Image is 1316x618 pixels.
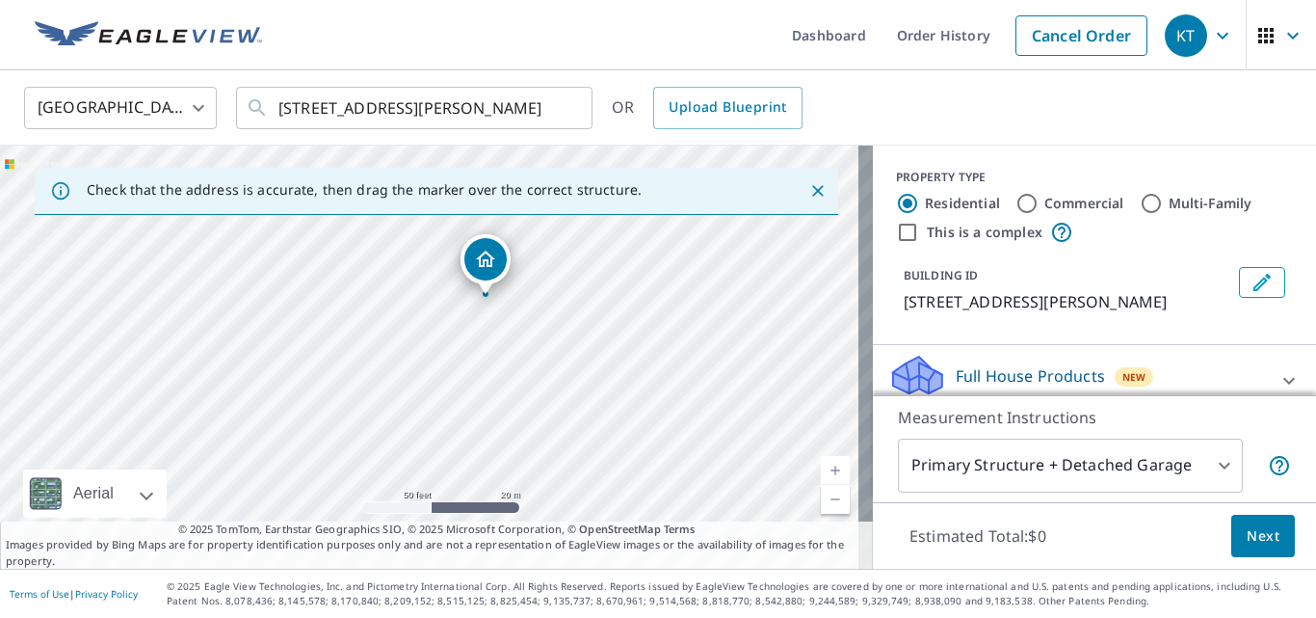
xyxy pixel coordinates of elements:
label: Commercial [1044,194,1124,213]
div: Dropped pin, building 1, Residential property, 10606 N Lake Shore Dr Mequon, WI 53092 [461,234,511,294]
p: Full House Products [956,364,1105,388]
button: Next [1231,515,1295,558]
input: Search by address or latitude-longitude [278,81,553,135]
a: Current Level 19, Zoom Out [821,485,850,514]
div: Aerial [67,470,119,518]
a: Upload Blueprint [653,87,802,129]
label: This is a complex [927,223,1042,242]
div: Aerial [23,470,167,518]
a: Privacy Policy [75,587,138,601]
button: Close [805,178,830,203]
span: New [1122,369,1146,385]
div: PROPERTY TYPE [896,169,1293,186]
p: Measurement Instructions [898,406,1291,429]
p: BUILDING ID [904,267,978,283]
label: Multi-Family [1169,194,1252,213]
a: Cancel Order [1015,15,1147,56]
a: Current Level 19, Zoom In [821,456,850,485]
p: © 2025 Eagle View Technologies, Inc. and Pictometry International Corp. All Rights Reserved. Repo... [167,579,1306,608]
span: Upload Blueprint [669,95,786,120]
p: | [10,588,138,600]
span: © 2025 TomTom, Earthstar Geographics SIO, © 2025 Microsoft Corporation, © [178,522,696,538]
a: Terms [664,522,696,536]
p: [STREET_ADDRESS][PERSON_NAME] [904,290,1231,313]
a: OpenStreetMap [579,522,660,536]
div: Primary Structure + Detached Garage [898,439,1243,493]
p: Check that the address is accurate, then drag the marker over the correct structure. [87,181,642,199]
div: OR [612,87,803,129]
span: Next [1247,524,1279,549]
button: Edit building 1 [1239,267,1285,298]
p: Estimated Total: $0 [894,515,1062,557]
img: EV Logo [35,21,262,50]
span: Your report will include the primary structure and a detached garage if one exists. [1268,454,1291,477]
div: Full House ProductsNew [888,353,1301,408]
div: KT [1165,14,1207,57]
a: Terms of Use [10,587,69,601]
label: Residential [925,194,1000,213]
div: [GEOGRAPHIC_DATA] [24,81,217,135]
